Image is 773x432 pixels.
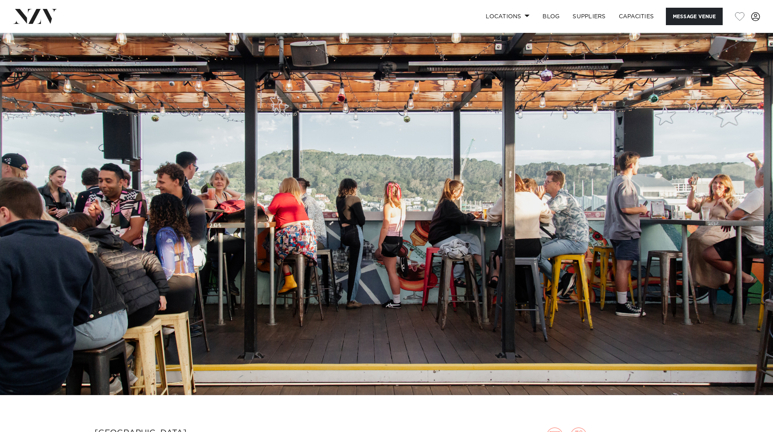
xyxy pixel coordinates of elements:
[479,8,536,25] a: Locations
[566,8,612,25] a: SUPPLIERS
[666,8,723,25] button: Message Venue
[612,8,661,25] a: Capacities
[536,8,566,25] a: BLOG
[13,9,57,24] img: nzv-logo.png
